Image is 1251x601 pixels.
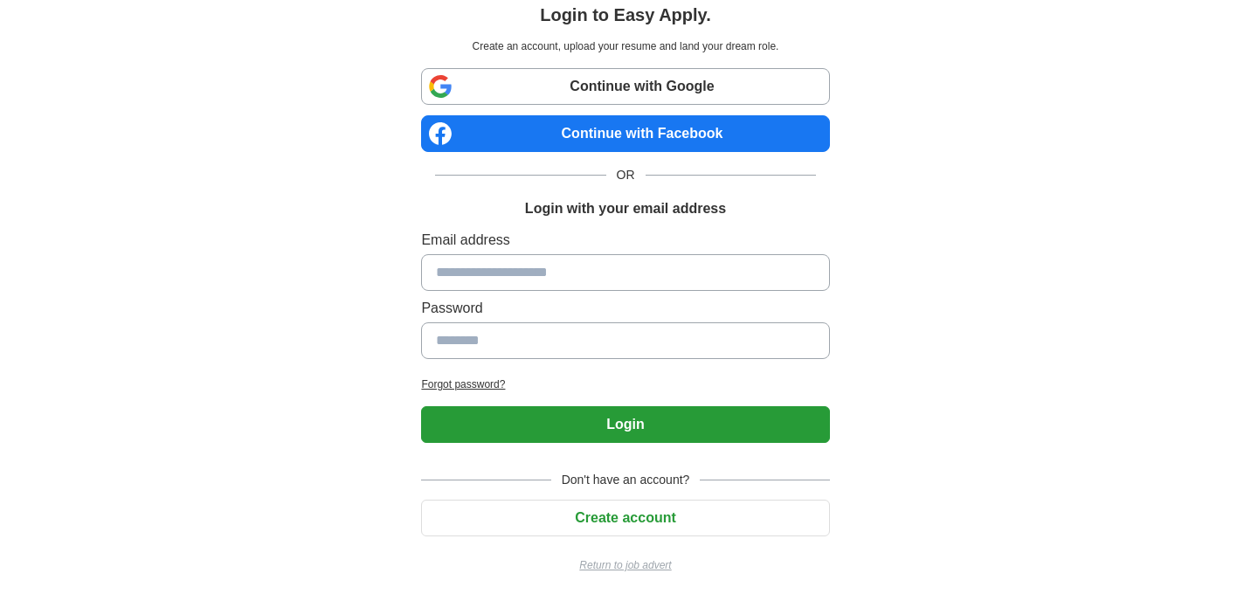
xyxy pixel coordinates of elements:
a: Return to job advert [421,557,829,573]
a: Forgot password? [421,376,829,392]
button: Login [421,406,829,443]
a: Continue with Facebook [421,115,829,152]
span: OR [606,166,646,184]
span: Don't have an account? [551,471,701,489]
p: Create an account, upload your resume and land your dream role. [425,38,826,54]
button: Create account [421,500,829,536]
a: Create account [421,510,829,525]
label: Password [421,298,829,319]
h1: Login with your email address [525,198,726,219]
a: Continue with Google [421,68,829,105]
h1: Login to Easy Apply. [540,2,711,28]
label: Email address [421,230,829,251]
